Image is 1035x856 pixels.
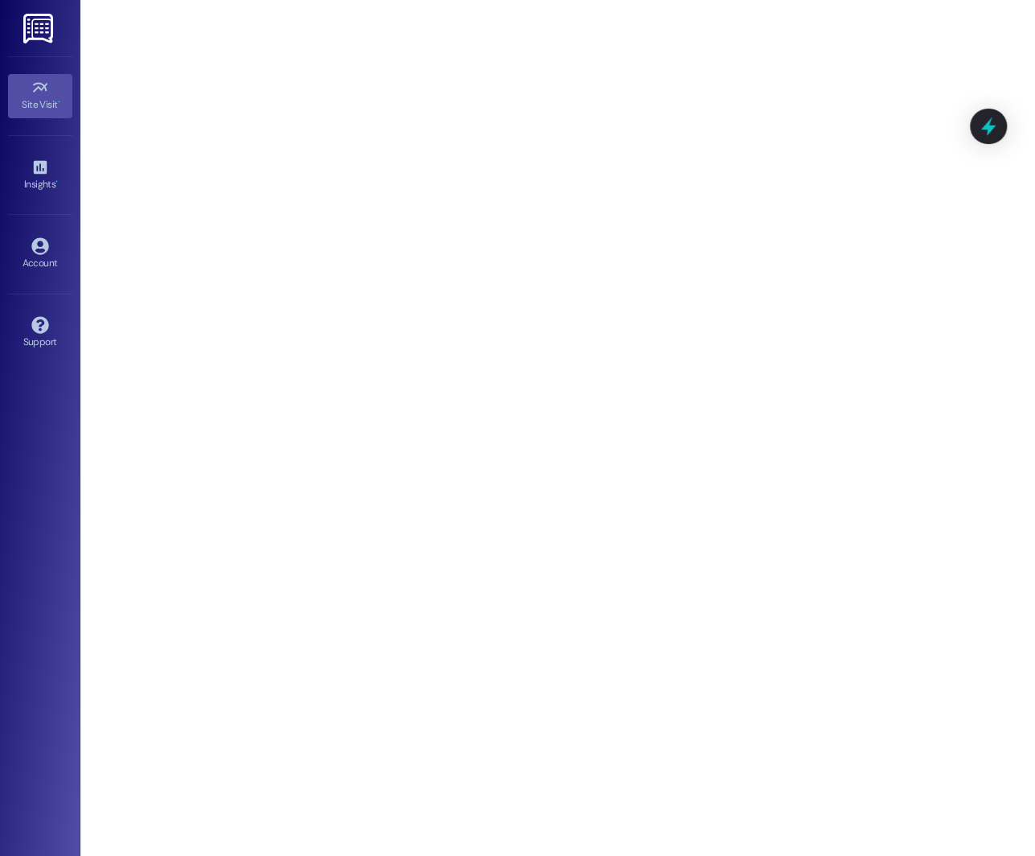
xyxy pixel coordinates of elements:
[58,97,60,108] span: •
[8,154,72,197] a: Insights •
[8,311,72,355] a: Support
[23,14,56,43] img: ResiDesk Logo
[55,176,58,187] span: •
[8,233,72,276] a: Account
[8,74,72,117] a: Site Visit •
